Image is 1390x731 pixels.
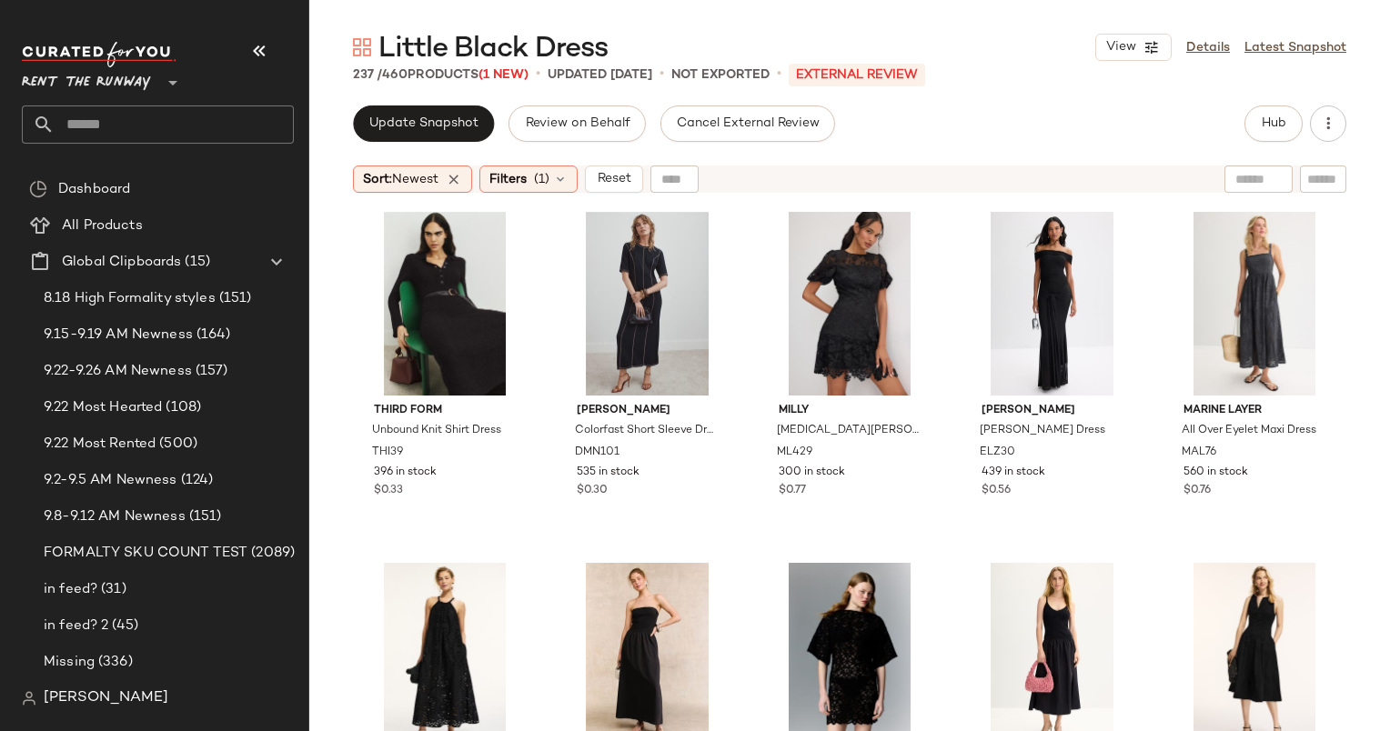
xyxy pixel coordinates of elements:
[353,38,371,56] img: svg%3e
[97,579,126,600] span: (31)
[44,543,247,564] span: FORMALTY SKU COUNT TEST
[509,105,645,142] button: Review on Behalf
[392,173,438,186] span: Newest
[359,212,530,396] img: THI39.jpg
[44,506,186,527] span: 9.8-9.12 AM Newness
[193,325,231,345] span: (164)
[536,64,540,85] span: •
[177,470,214,491] span: (124)
[596,172,630,186] span: Reset
[548,65,652,85] p: updated [DATE]
[585,165,643,193] button: Reset
[779,465,845,481] span: 300 in stock
[353,68,382,82] span: 237 /
[676,116,820,131] span: Cancel External Review
[1244,105,1303,142] button: Hub
[777,64,781,85] span: •
[980,423,1105,439] span: [PERSON_NAME] Dress
[1182,423,1316,439] span: All Over Eyelet Maxi Dress
[22,62,151,95] span: Rent the Runway
[44,325,193,345] span: 9.15-9.19 AM Newness
[1184,403,1325,419] span: Marine Layer
[44,470,177,491] span: 9.2-9.5 AM Newness
[44,434,156,455] span: 9.22 Most Rented
[108,616,138,636] span: (45)
[1244,38,1346,57] a: Latest Snapshot
[29,180,47,198] img: svg%3e
[1095,34,1172,61] button: View
[216,288,252,309] span: (151)
[44,579,97,600] span: in feed?
[374,483,403,499] span: $0.33
[372,423,501,439] span: Unbound Knit Shirt Dress
[44,652,95,673] span: Missing
[524,116,630,131] span: Review on Behalf
[162,397,201,418] span: (108)
[1186,38,1230,57] a: Details
[777,423,919,439] span: [MEDICAL_DATA][PERSON_NAME] Mosaic Dress
[156,434,197,455] span: (500)
[671,65,770,85] p: Not Exported
[478,68,529,82] span: (1 New)
[575,423,717,439] span: Colorfast Short Sleeve Dress
[192,361,228,382] span: (157)
[353,65,529,85] div: Products
[374,465,437,481] span: 396 in stock
[777,445,812,461] span: ML429
[186,506,222,527] span: (151)
[660,105,835,142] button: Cancel External Review
[534,170,549,189] span: (1)
[363,170,438,189] span: Sort:
[44,288,216,309] span: 8.18 High Formality styles
[181,252,210,273] span: (15)
[1169,212,1340,396] img: MAL76.jpg
[44,687,168,709] span: [PERSON_NAME]
[982,483,1011,499] span: $0.56
[575,445,619,461] span: DMN101
[982,465,1045,481] span: 439 in stock
[764,212,935,396] img: ML429.jpg
[374,403,516,419] span: THIRD FORM
[967,212,1138,396] img: ELZ30.jpg
[368,116,478,131] span: Update Snapshot
[382,68,408,82] span: 460
[378,31,608,67] span: Little Black Dress
[577,465,640,481] span: 535 in stock
[22,42,176,67] img: cfy_white_logo.C9jOOHJF.svg
[247,543,295,564] span: (2089)
[58,179,130,200] span: Dashboard
[1184,483,1211,499] span: $0.76
[489,170,527,189] span: Filters
[577,403,719,419] span: [PERSON_NAME]
[44,397,162,418] span: 9.22 Most Hearted
[980,445,1015,461] span: ELZ30
[1184,465,1248,481] span: 560 in stock
[353,105,494,142] button: Update Snapshot
[660,64,664,85] span: •
[22,691,36,706] img: svg%3e
[779,483,806,499] span: $0.77
[562,212,733,396] img: DMN101.jpg
[779,403,921,419] span: Milly
[1261,116,1286,131] span: Hub
[44,616,108,636] span: in feed? 2
[95,652,133,673] span: (336)
[789,64,925,86] p: External REVIEW
[1182,445,1216,461] span: MAL76
[982,403,1123,419] span: [PERSON_NAME]
[62,252,181,273] span: Global Clipboards
[44,361,192,382] span: 9.22-9.26 AM Newness
[577,483,608,499] span: $0.30
[1105,40,1136,55] span: View
[372,445,403,461] span: THI39
[62,215,143,236] span: All Products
